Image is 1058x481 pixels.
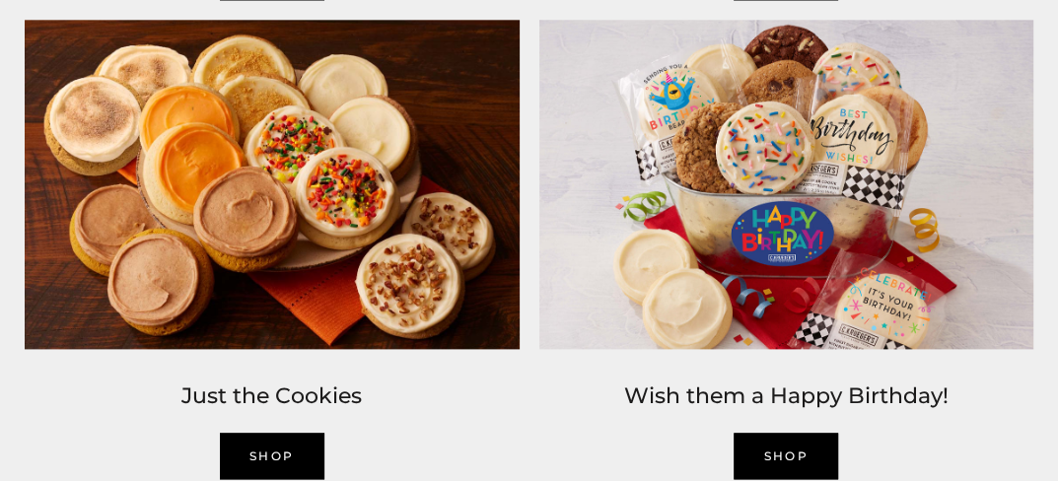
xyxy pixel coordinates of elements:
img: C.Krueger’s image [15,10,529,359]
img: C.Krueger’s image [529,10,1044,359]
a: SHOP [220,433,324,479]
a: SHOP [734,433,838,479]
h2: Wish them a Happy Birthday! [539,378,1034,414]
h2: Just the Cookies [25,378,520,414]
